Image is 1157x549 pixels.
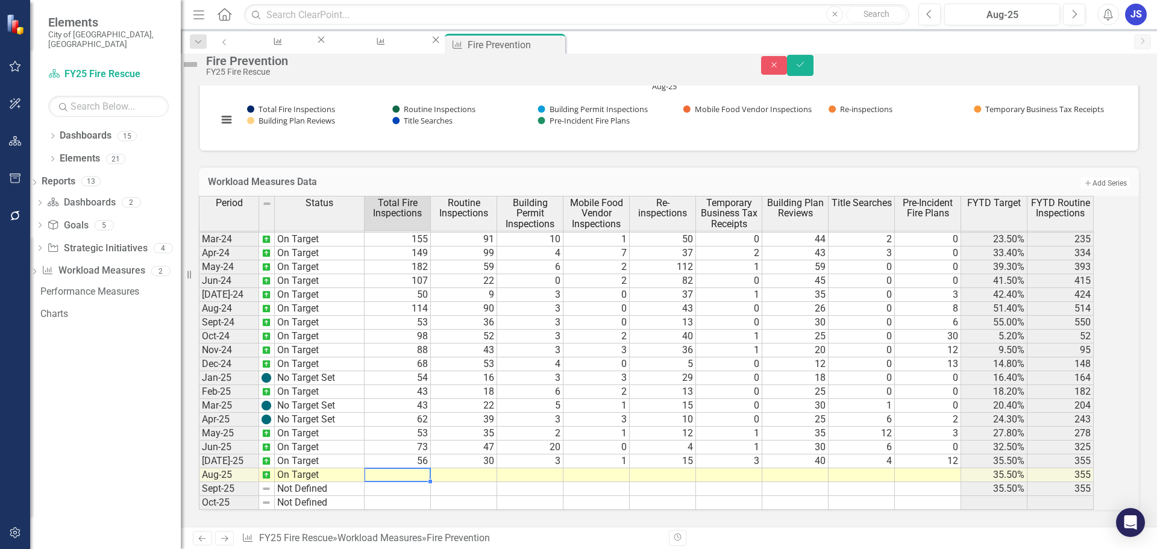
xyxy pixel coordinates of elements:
[762,288,829,302] td: 35
[275,413,365,427] td: No Target Set
[199,454,259,468] td: [DATE]-25
[42,175,75,189] a: Reports
[563,330,630,344] td: 2
[563,427,630,441] td: 1
[563,316,630,330] td: 0
[365,344,431,357] td: 88
[262,456,271,466] img: AQAAAAAAAAAAAAAAAAAAAAAAAAAAAAAAAAAAAAAAAAAAAAAAAAAAAAAAAAAAAAAAAAAAAAAAAAAAAAAAAAAAAAAAAAAAAAAAA...
[829,399,895,413] td: 1
[630,330,696,344] td: 40
[275,274,365,288] td: On Target
[199,316,259,330] td: Sept-24
[262,248,271,258] img: AQAAAAAAAAAAAAAAAAAAAAAAAAAAAAAAAAAAAAAAAAAAAAAAAAAAAAAAAAAAAAAAAAAAAAAAAAAAAAAAAAAAAAAAAAAAAAAAA...
[365,233,431,246] td: 155
[1116,508,1145,537] div: Open Intercom Messenger
[40,309,181,319] div: Charts
[431,357,497,371] td: 53
[365,330,431,344] td: 98
[468,37,562,52] div: Fire Prevention
[829,233,895,246] td: 2
[431,441,497,454] td: 47
[563,344,630,357] td: 3
[365,260,431,274] td: 182
[829,371,895,385] td: 0
[696,302,762,316] td: 0
[206,54,737,67] div: Fire Prevention
[762,246,829,260] td: 43
[199,399,259,413] td: Mar-25
[199,233,259,246] td: Mar-24
[275,344,365,357] td: On Target
[696,344,762,357] td: 1
[829,427,895,441] td: 12
[199,302,259,316] td: Aug-24
[199,441,259,454] td: Jun-25
[275,357,365,371] td: On Target
[275,427,365,441] td: On Target
[48,30,169,49] small: City of [GEOGRAPHIC_DATA], [GEOGRAPHIC_DATA]
[497,441,563,454] td: 20
[497,330,563,344] td: 3
[762,427,829,441] td: 35
[199,288,259,302] td: [DATE]-24
[365,427,431,441] td: 53
[275,288,365,302] td: On Target
[259,532,333,544] a: FY25 Fire Rescue
[895,413,961,427] td: 2
[696,246,762,260] td: 2
[365,246,431,260] td: 149
[696,233,762,246] td: 0
[1027,357,1094,371] td: 148
[895,454,961,468] td: 12
[275,454,365,468] td: On Target
[829,260,895,274] td: 0
[652,81,677,92] text: Aug-25
[431,330,497,344] td: 52
[497,246,563,260] td: 4
[262,290,271,300] img: AQAAAAAAAAAAAAAAAAAAAAAAAAAAAAAAAAAAAAAAAAAAAAAAAAAAAAAAAAAAAAAAAAAAAAAAAAAAAAAAAAAAAAAAAAAAAAAAA...
[37,282,181,301] a: Performance Measures
[762,371,829,385] td: 18
[948,8,1056,22] div: Aug-25
[199,246,259,260] td: Apr-24
[829,302,895,316] td: 0
[895,371,961,385] td: 0
[829,344,895,357] td: 0
[961,427,1027,441] td: 27.80%
[563,385,630,399] td: 2
[538,115,630,126] button: Show Pre-Incident Fire Plans
[497,260,563,274] td: 6
[895,246,961,260] td: 0
[1027,454,1094,468] td: 355
[974,104,1105,115] button: Show Temporary Business Tax Receipts
[961,441,1027,454] td: 32.50%
[199,468,259,482] td: Aug-25
[338,45,419,60] div: Performance Measures
[60,152,100,166] a: Elements
[961,454,1027,468] td: 35.50%
[630,399,696,413] td: 15
[1027,468,1094,482] td: 355
[630,371,696,385] td: 29
[1027,316,1094,330] td: 550
[563,274,630,288] td: 2
[762,302,829,316] td: 26
[431,399,497,413] td: 22
[247,104,335,115] button: Show Total Fire Inspections
[961,233,1027,246] td: 23.50%
[275,246,365,260] td: On Target
[244,4,909,25] input: Search ClearPoint...
[47,196,115,210] a: Dashboards
[248,45,304,60] div: Public Education
[630,385,696,399] td: 13
[829,246,895,260] td: 3
[262,498,271,507] img: 8DAGhfEEPCf229AAAAAElFTkSuQmCC
[497,385,563,399] td: 6
[47,219,88,233] a: Goals
[895,288,961,302] td: 3
[1027,482,1094,496] td: 355
[275,496,365,510] td: Not Defined
[431,413,497,427] td: 39
[275,371,365,385] td: No Target Set
[275,385,365,399] td: On Target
